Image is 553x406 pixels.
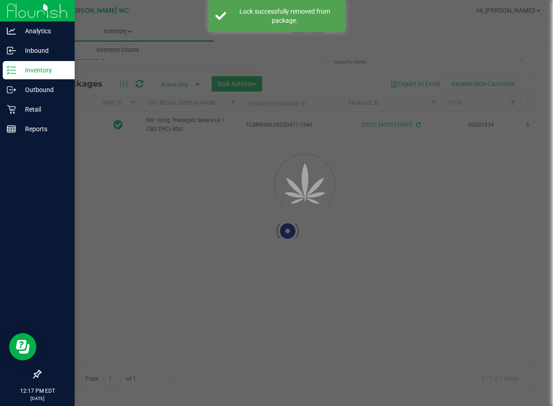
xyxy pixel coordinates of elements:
inline-svg: Analytics [7,26,16,36]
inline-svg: Outbound [7,85,16,94]
p: [DATE] [4,395,71,402]
p: 12:17 PM EDT [4,387,71,395]
div: Lock successfully removed from package. [231,7,338,25]
inline-svg: Inbound [7,46,16,55]
iframe: Resource center [9,333,36,360]
p: Reports [16,123,71,134]
p: Outbound [16,84,71,95]
p: Retail [16,104,71,115]
inline-svg: Reports [7,124,16,134]
inline-svg: Retail [7,105,16,114]
p: Analytics [16,26,71,36]
p: Inventory [16,65,71,76]
inline-svg: Inventory [7,66,16,75]
p: Inbound [16,45,71,56]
